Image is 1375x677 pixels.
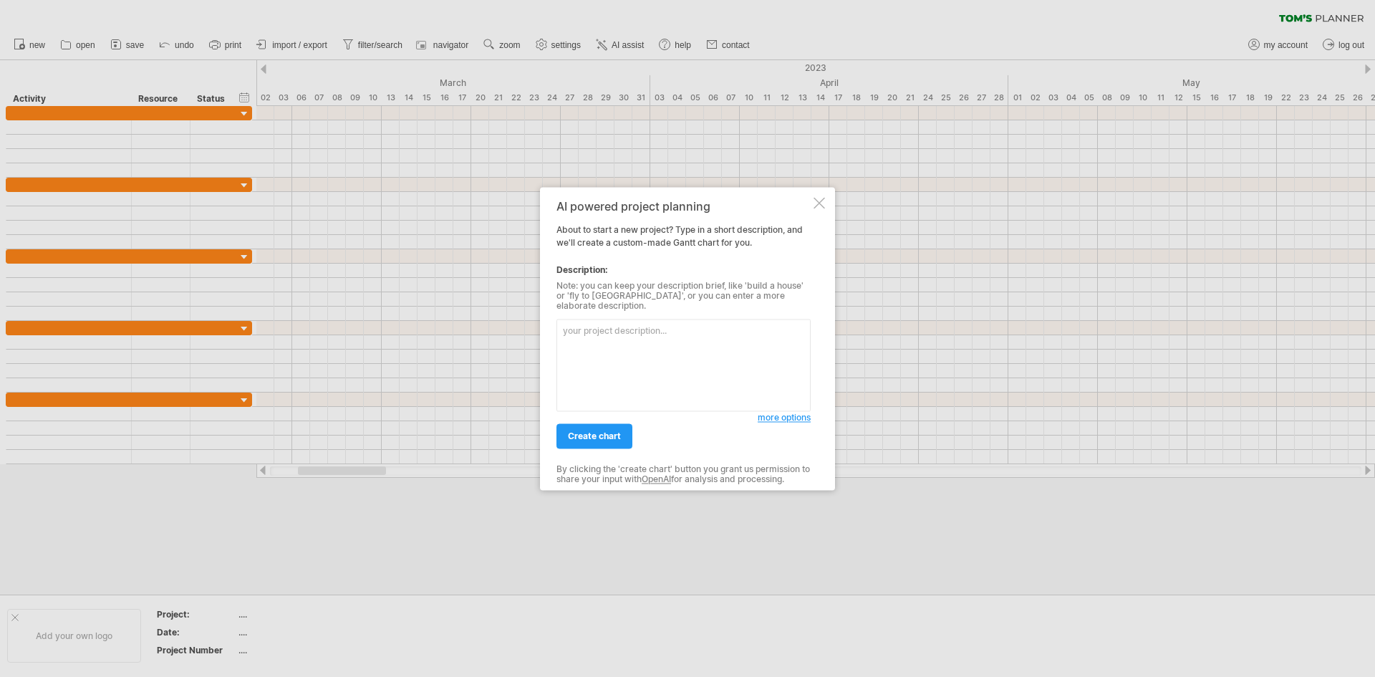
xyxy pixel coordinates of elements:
div: Note: you can keep your description brief, like 'build a house' or 'fly to [GEOGRAPHIC_DATA]', or... [556,281,811,312]
div: By clicking the 'create chart' button you grant us permission to share your input with for analys... [556,464,811,485]
a: more options [758,411,811,424]
a: create chart [556,423,632,448]
span: more options [758,412,811,423]
div: About to start a new project? Type in a short description, and we'll create a custom-made Gantt c... [556,200,811,477]
div: Description: [556,264,811,277]
div: AI powered project planning [556,200,811,213]
a: OpenAI [642,474,671,485]
span: create chart [568,431,621,441]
